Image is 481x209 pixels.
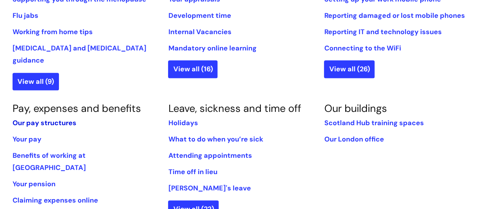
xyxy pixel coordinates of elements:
[13,135,41,144] a: Your pay
[168,167,217,176] a: Time off in lieu
[168,184,251,193] a: [PERSON_NAME]'s leave
[13,196,98,205] a: Claiming expenses online
[324,118,424,127] a: Scotland Hub training spaces
[13,102,141,115] a: Pay, expenses and benefits
[168,44,256,53] a: Mandatory online learning
[324,135,384,144] a: Our London office
[13,44,146,65] a: [MEDICAL_DATA] and [MEDICAL_DATA] guidance
[168,27,231,36] a: Internal Vacancies
[168,151,252,160] a: Attending appointments
[324,60,375,78] a: View all (26)
[324,11,465,20] a: Reporting damaged or lost mobile phones
[324,27,441,36] a: Reporting IT and technology issues
[168,118,198,127] a: Holidays
[324,44,401,53] a: Connecting to the WiFi
[13,73,59,90] a: View all (9)
[168,11,231,20] a: Development time
[324,102,387,115] a: Our buildings
[168,60,217,78] a: View all (16)
[13,118,76,127] a: Our pay structures
[13,11,38,20] a: Flu jabs
[13,27,93,36] a: Working from home tips
[168,135,263,144] a: What to do when you’re sick
[13,151,86,172] a: Benefits of working at [GEOGRAPHIC_DATA]
[13,179,56,189] a: Your pension
[168,102,301,115] a: Leave, sickness and time off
